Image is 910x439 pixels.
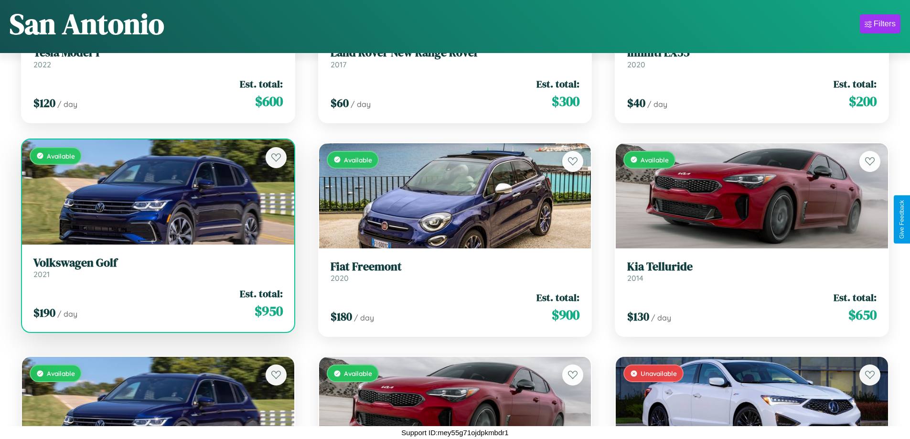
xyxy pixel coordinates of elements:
span: 2017 [331,60,346,69]
span: / day [57,99,77,109]
span: $ 950 [255,301,283,321]
h3: Land Rover New Range Rover [331,46,580,60]
span: Available [641,156,669,164]
span: / day [57,309,77,319]
span: $ 180 [331,309,352,324]
span: Est. total: [240,77,283,91]
span: Available [344,369,372,377]
h1: San Antonio [10,4,164,43]
span: / day [354,313,374,322]
span: $ 120 [33,95,55,111]
div: Filters [874,19,896,29]
span: 2022 [33,60,51,69]
span: / day [651,313,671,322]
span: Est. total: [834,290,877,304]
span: Est. total: [536,77,579,91]
span: 2014 [627,273,643,283]
a: Fiat Freemont2020 [331,260,580,283]
button: Filters [860,14,900,33]
span: $ 40 [627,95,645,111]
a: Volkswagen Golf2021 [33,256,283,279]
span: $ 300 [552,92,579,111]
span: Available [47,152,75,160]
a: Tesla Model Y2022 [33,46,283,69]
span: 2020 [627,60,645,69]
span: Est. total: [536,290,579,304]
h3: Infiniti EX35 [627,46,877,60]
span: / day [351,99,371,109]
span: $ 600 [255,92,283,111]
a: Land Rover New Range Rover2017 [331,46,580,69]
span: $ 650 [848,305,877,324]
span: 2020 [331,273,349,283]
span: Est. total: [240,287,283,300]
span: $ 190 [33,305,55,321]
span: / day [647,99,667,109]
span: Unavailable [641,369,677,377]
p: Support ID: mey55g71ojdpkmbdr1 [401,426,508,439]
h3: Kia Telluride [627,260,877,274]
h3: Fiat Freemont [331,260,580,274]
h3: Volkswagen Golf [33,256,283,270]
div: Give Feedback [899,200,905,239]
span: $ 900 [552,305,579,324]
span: Available [344,156,372,164]
span: 2021 [33,269,50,279]
span: $ 200 [849,92,877,111]
span: Est. total: [834,77,877,91]
a: Infiniti EX352020 [627,46,877,69]
span: $ 60 [331,95,349,111]
span: $ 130 [627,309,649,324]
h3: Tesla Model Y [33,46,283,60]
span: Available [47,369,75,377]
a: Kia Telluride2014 [627,260,877,283]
